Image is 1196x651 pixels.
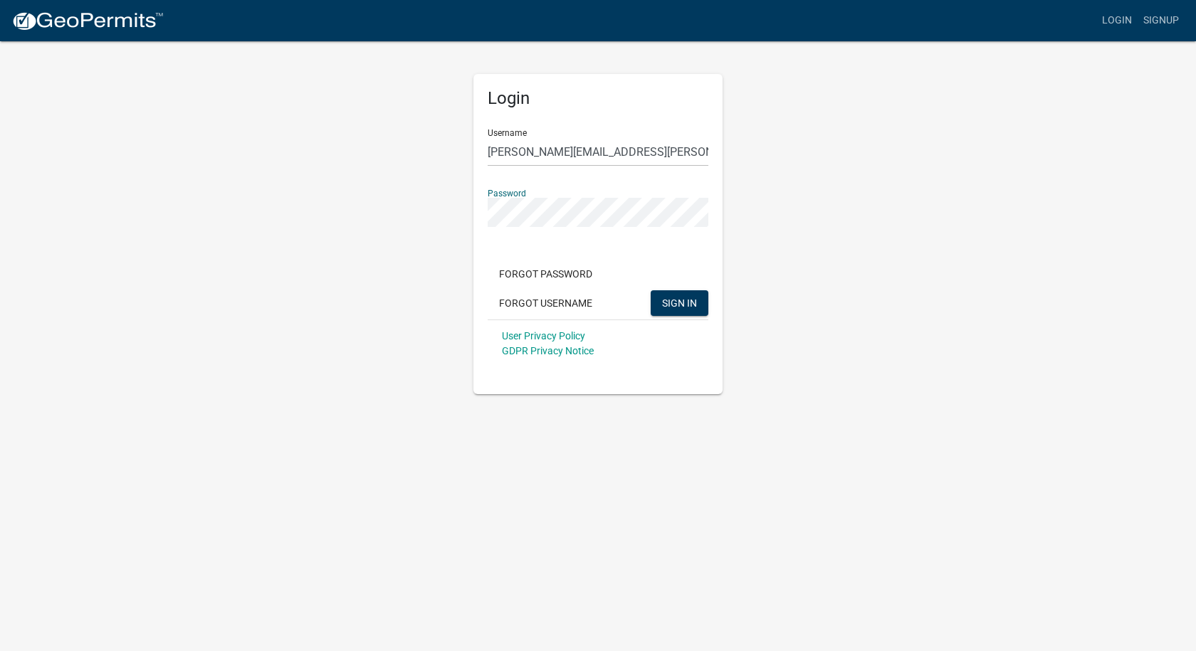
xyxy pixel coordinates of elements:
[488,290,604,316] button: Forgot Username
[662,297,697,308] span: SIGN IN
[1138,7,1185,34] a: Signup
[502,345,594,356] a: GDPR Privacy Notice
[502,330,585,342] a: User Privacy Policy
[1096,7,1138,34] a: Login
[488,88,708,109] h5: Login
[651,290,708,316] button: SIGN IN
[488,261,604,287] button: Forgot Password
